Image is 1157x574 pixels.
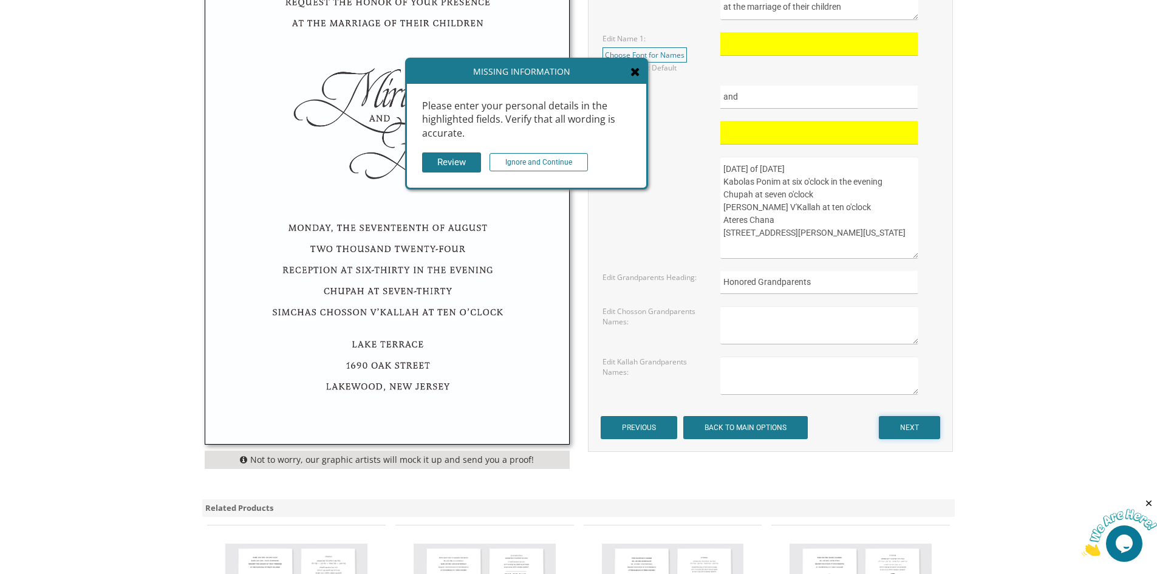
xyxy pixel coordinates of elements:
div: Selected Font: Default [602,63,702,73]
div: Related Products [202,499,955,517]
label: Edit Kallah Grandparents Names: [602,357,702,377]
input: Review [422,152,481,173]
label: Edit Name 1: [602,33,646,44]
div: Please enter your personal details in the highlighted fields. Verify that all wording is accurate. [422,99,631,141]
input: Ignore and Continue [490,153,588,171]
iframe: chat widget [1082,498,1157,556]
input: NEXT [879,416,940,439]
input: BACK TO MAIN OPTIONS [683,416,808,439]
label: Edit Grandparents Heading: [602,272,697,282]
a: Choose Font for Names [602,47,687,63]
textarea: [DATE] of [DATE] Kabolas Ponim at six o'clock in the evening Chupah at seven o'clock [PERSON_NAME... [720,157,918,259]
div: Missing Information [407,60,646,84]
label: Edit Chosson Grandparents Names: [602,306,702,327]
input: PREVIOUS [601,416,677,439]
div: Not to worry, our graphic artists will mock it up and send you a proof! [205,451,570,469]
